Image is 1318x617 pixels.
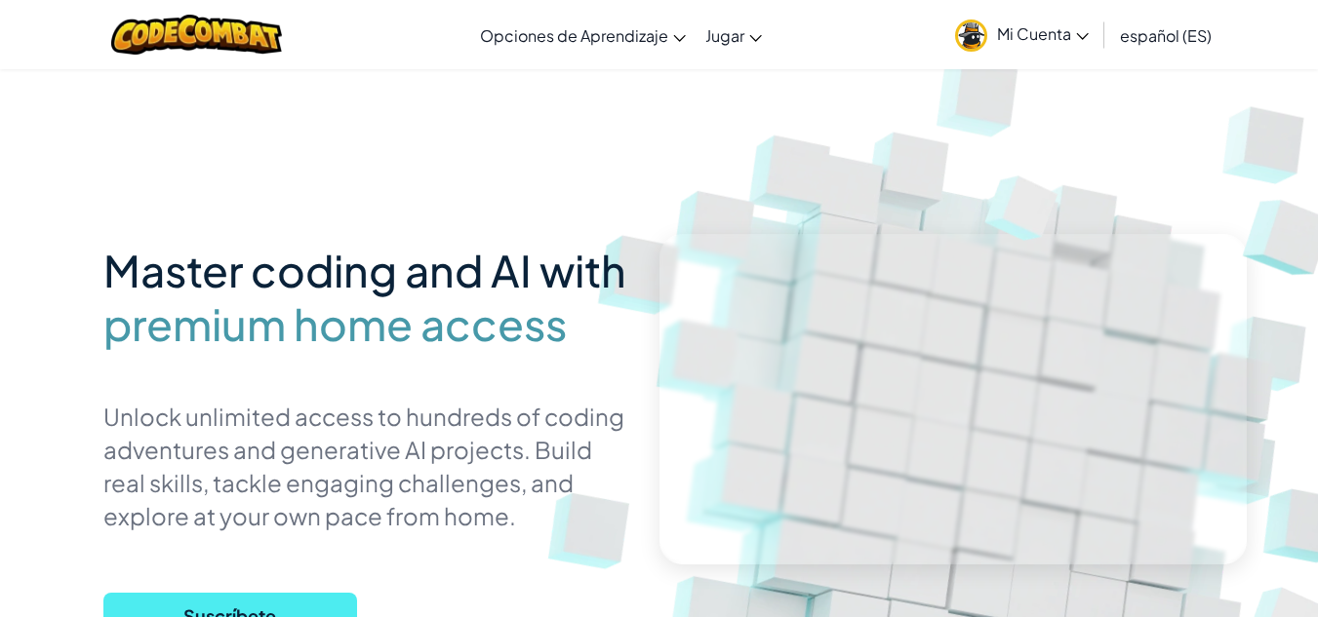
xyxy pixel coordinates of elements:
[103,400,630,532] p: Unlock unlimited access to hundreds of coding adventures and generative AI projects. Build real s...
[945,4,1098,65] a: Mi Cuenta
[1110,9,1221,61] a: español (ES)
[111,15,282,55] img: CodeCombat logo
[480,25,668,46] span: Opciones de Aprendizaje
[705,25,744,46] span: Jugar
[955,19,987,52] img: avatar
[696,9,772,61] a: Jugar
[103,243,626,297] span: Master coding and AI with
[103,297,567,351] span: premium home access
[470,9,696,61] a: Opciones de Aprendizaje
[997,23,1089,44] span: Mi Cuenta
[1120,25,1212,46] span: español (ES)
[956,144,1093,268] img: Overlap cubes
